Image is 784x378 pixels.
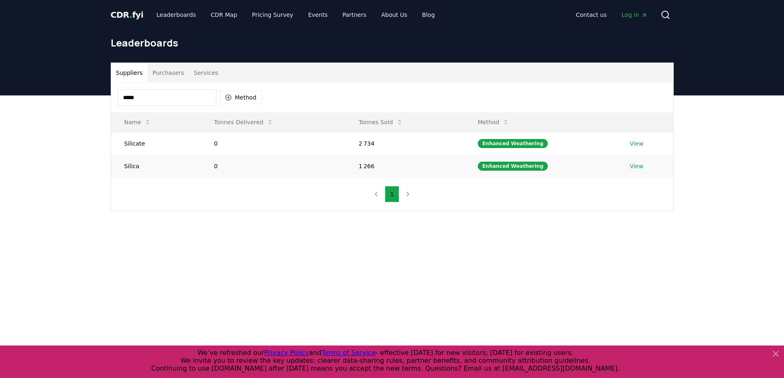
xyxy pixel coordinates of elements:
[201,132,345,155] td: 0
[569,7,654,22] nav: Main
[615,7,654,22] a: Log in
[111,9,144,21] a: CDR.fyi
[471,114,516,130] button: Method
[111,63,148,83] button: Suppliers
[478,162,548,171] div: Enhanced Weathering
[150,7,441,22] nav: Main
[385,186,399,202] button: 1
[111,132,201,155] td: Silicate
[189,63,223,83] button: Services
[129,10,132,20] span: .
[621,11,647,19] span: Log in
[118,114,158,130] button: Name
[111,10,144,20] span: CDR fyi
[630,139,643,148] a: View
[111,155,201,177] td: Silica
[416,7,442,22] a: Blog
[478,139,548,148] div: Enhanced Weathering
[336,7,373,22] a: Partners
[345,155,464,177] td: 1 266
[345,132,464,155] td: 2 734
[569,7,613,22] a: Contact us
[302,7,334,22] a: Events
[245,7,300,22] a: Pricing Survey
[150,7,202,22] a: Leaderboards
[147,63,189,83] button: Purchasers
[111,36,674,49] h1: Leaderboards
[630,162,643,170] a: View
[207,114,280,130] button: Tonnes Delivered
[201,155,345,177] td: 0
[375,7,414,22] a: About Us
[352,114,409,130] button: Tonnes Sold
[204,7,244,22] a: CDR Map
[220,91,262,104] button: Method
